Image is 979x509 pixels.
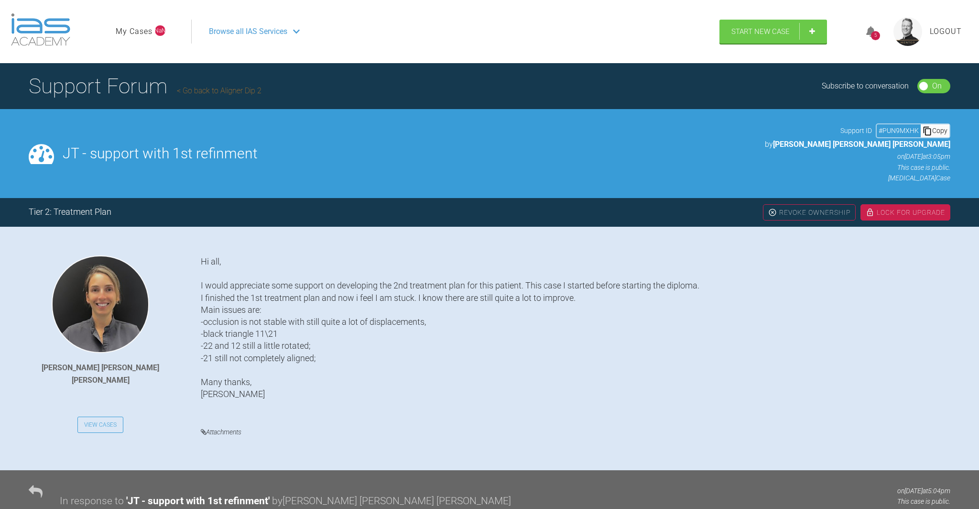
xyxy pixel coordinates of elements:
div: Tier 2: Treatment Plan [29,205,111,219]
span: Browse all IAS Services [209,25,287,38]
div: Hi all, I would appreciate some support on developing the 2nd treatment plan for this patient. Th... [201,255,950,412]
div: Subscribe to conversation [822,80,909,92]
h1: Support Forum [29,69,261,103]
span: Support ID [840,125,872,136]
p: This case is public. [888,496,950,507]
div: Revoke Ownership [763,204,856,221]
div: Copy [921,124,949,137]
img: profile.png [893,17,922,46]
a: View Cases [77,417,123,433]
div: 5 [871,31,880,40]
p: on [DATE] at 5:04pm [888,486,950,496]
a: Start New Case [719,20,827,44]
div: On [932,80,942,92]
span: Start New Case [731,27,790,36]
p: on [DATE] at 3:05pm [765,151,950,162]
p: This case is public. [765,162,950,173]
span: [PERSON_NAME] [PERSON_NAME] [PERSON_NAME] [773,140,950,149]
img: close.456c75e0.svg [768,208,777,217]
p: [MEDICAL_DATA] Case [765,173,950,183]
div: Lock For Upgrade [860,204,950,221]
div: # PUN9MXHK [877,125,921,136]
h4: Attachments [201,426,950,438]
h2: JT - support with 1st refinment [63,146,756,161]
a: My Cases [116,25,152,38]
p: by [765,138,950,151]
a: Logout [930,25,962,38]
img: logo-light.3e3ef733.png [11,13,70,46]
img: Joana Alexandra Domingues Santos de Matos [52,255,149,353]
span: NaN [155,25,165,36]
div: [PERSON_NAME] [PERSON_NAME] [PERSON_NAME] [29,362,172,386]
img: lock.6dc949b6.svg [866,208,874,217]
a: Go back to Aligner Dip 2 [177,86,261,95]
